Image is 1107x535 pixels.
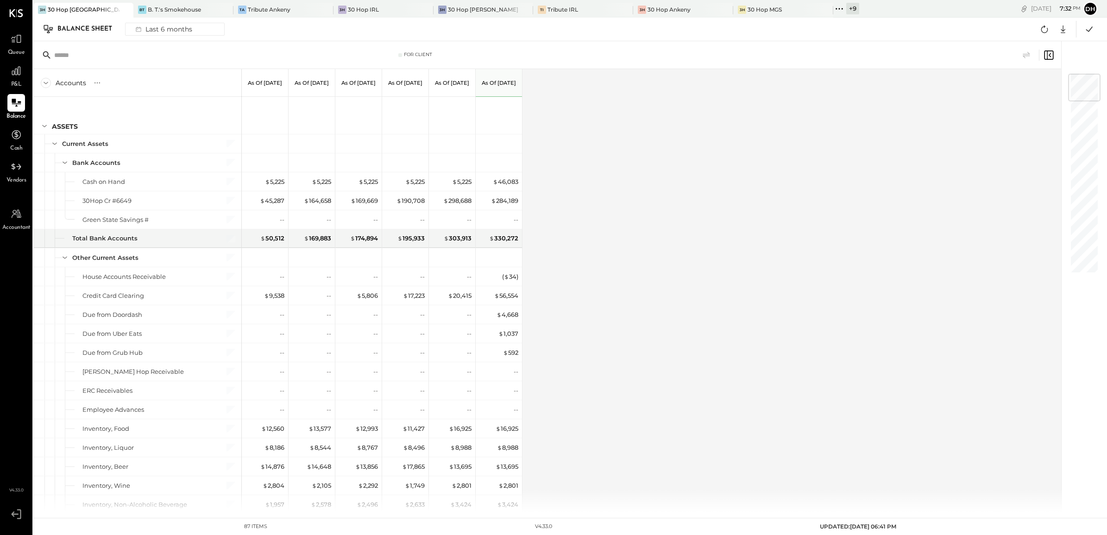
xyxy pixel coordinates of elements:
span: $ [304,234,309,242]
div: -- [420,215,425,224]
div: Inventory, Beer [82,462,128,471]
span: $ [489,234,494,242]
span: $ [264,292,269,299]
div: 4,668 [497,310,518,319]
div: -- [467,348,472,357]
div: 3H [338,6,346,14]
div: 330,272 [489,234,518,243]
span: $ [357,501,362,508]
div: 9,538 [264,291,284,300]
div: -- [280,310,284,319]
div: 30 Hop IRL [348,6,379,13]
a: Queue [0,30,32,57]
div: House Accounts Receivable [82,272,166,281]
span: $ [312,482,317,489]
div: -- [373,386,378,395]
div: 3H [38,6,46,14]
div: -- [280,272,284,281]
span: Accountant [2,224,31,232]
div: -- [327,348,331,357]
div: -- [420,348,425,357]
div: -- [514,215,518,224]
div: 30 Hop [PERSON_NAME] Summit [448,6,520,13]
div: Due from Doordash [82,310,142,319]
span: $ [449,425,454,432]
span: Queue [8,49,25,57]
div: 46,083 [493,177,518,186]
div: 2,801 [498,481,518,490]
span: $ [405,482,410,489]
div: -- [420,405,425,414]
div: Total Bank Accounts [72,234,138,243]
p: As of [DATE] [341,80,376,86]
div: + 9 [846,3,859,14]
div: 17,865 [402,462,425,471]
div: 1,037 [498,329,518,338]
span: $ [263,482,268,489]
span: $ [496,425,501,432]
div: 12,560 [261,424,284,433]
a: Cash [0,126,32,153]
span: $ [355,425,360,432]
div: 13,577 [308,424,331,433]
div: v 4.33.0 [535,523,552,530]
span: $ [449,463,454,470]
span: $ [405,501,410,508]
span: Vendors [6,176,26,185]
div: 30 Hop [GEOGRAPHIC_DATA] [48,6,120,13]
div: 8,767 [357,443,378,452]
div: 16,925 [496,424,518,433]
div: Last 6 months [130,23,196,35]
div: 5,806 [357,291,378,300]
div: 8,496 [403,443,425,452]
span: $ [443,197,448,204]
div: 303,913 [444,234,472,243]
span: $ [450,501,455,508]
div: 2,292 [358,481,378,490]
span: $ [497,501,502,508]
div: -- [327,215,331,224]
div: Accounts [56,78,86,88]
div: 30Hop Cr #6649 [82,196,132,205]
span: $ [452,178,457,185]
div: 8,988 [497,443,518,452]
span: $ [498,482,503,489]
div: 5,225 [359,177,378,186]
div: -- [373,367,378,376]
p: As of [DATE] [388,80,422,86]
div: 5,225 [452,177,472,186]
div: 8,186 [264,443,284,452]
div: 87 items [244,523,267,530]
div: -- [420,386,425,395]
div: -- [373,405,378,414]
div: 190,708 [396,196,425,205]
div: Credit Card Clearing [82,291,144,300]
span: $ [494,292,499,299]
div: 5,225 [312,177,331,186]
div: -- [327,291,331,300]
span: $ [350,234,355,242]
div: 14,876 [260,462,284,471]
div: TI [538,6,546,14]
div: -- [467,367,472,376]
span: $ [309,444,314,451]
div: 284,189 [491,196,518,205]
div: 2,105 [312,481,331,490]
div: 1,749 [405,481,425,490]
span: $ [261,425,266,432]
span: $ [497,444,502,451]
div: 30 Hop Ankeny [648,6,691,13]
div: 1,957 [265,500,284,509]
span: P&L [11,81,22,89]
div: ASSETS [52,122,78,131]
div: Current Assets [62,139,108,148]
span: $ [308,425,314,432]
div: 11,427 [403,424,425,433]
div: -- [420,272,425,281]
a: P&L [0,62,32,89]
span: Balance [6,113,26,121]
div: -- [327,272,331,281]
div: Inventory, Food [82,424,129,433]
div: -- [327,310,331,319]
div: 2,633 [405,500,425,509]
